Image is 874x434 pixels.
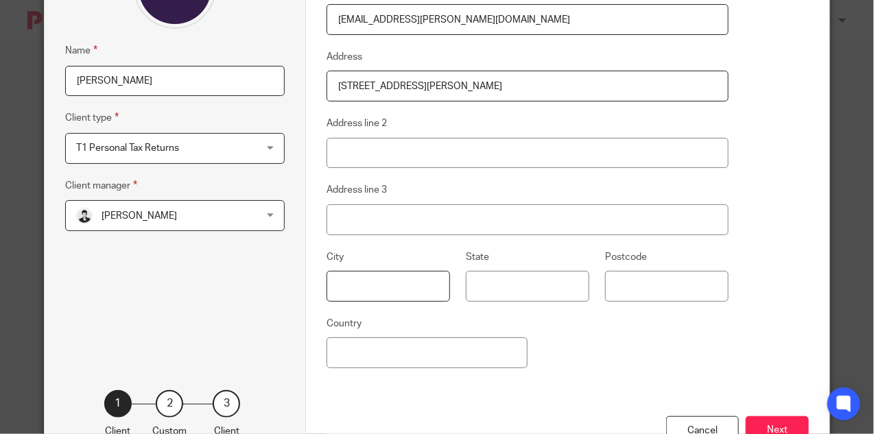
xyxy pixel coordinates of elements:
[327,183,387,197] label: Address line 3
[65,178,137,193] label: Client manager
[327,250,344,264] label: City
[76,143,179,153] span: T1 Personal Tax Returns
[65,110,119,125] label: Client type
[213,390,240,418] div: 3
[65,43,97,58] label: Name
[76,208,93,224] img: squarehead.jpg
[102,211,177,221] span: [PERSON_NAME]
[156,390,183,418] div: 2
[327,317,362,330] label: Country
[466,250,489,264] label: State
[605,250,647,264] label: Postcode
[327,117,387,130] label: Address line 2
[104,390,132,418] div: 1
[327,50,362,64] label: Address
